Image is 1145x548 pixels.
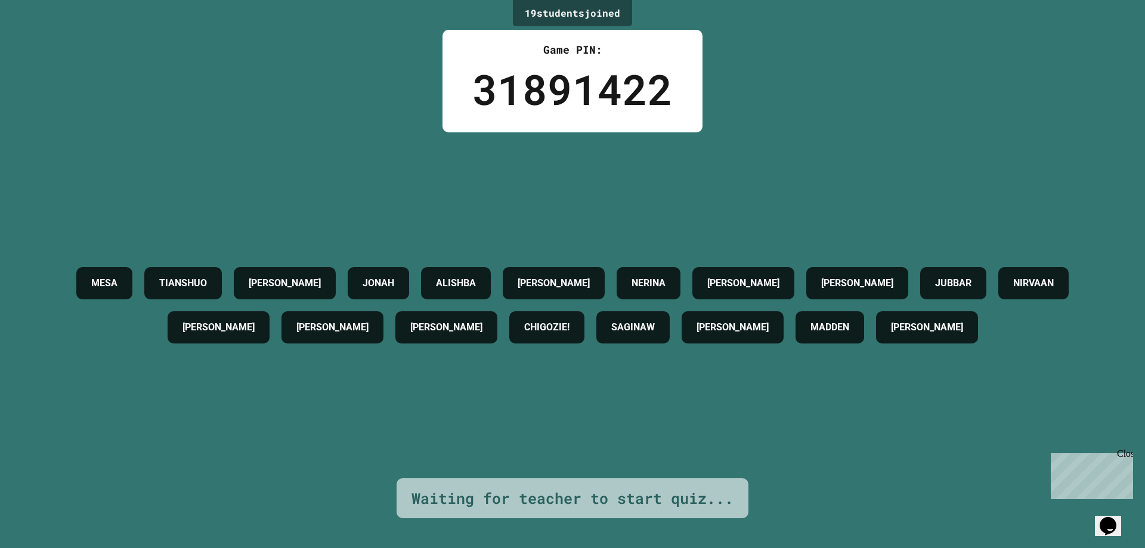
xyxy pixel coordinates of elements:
h4: NIRVAAN [1013,276,1054,290]
h4: [PERSON_NAME] [410,320,482,335]
iframe: chat widget [1095,500,1133,536]
h4: [PERSON_NAME] [249,276,321,290]
h4: JONAH [363,276,394,290]
h4: TIANSHUO [159,276,207,290]
h4: [PERSON_NAME] [707,276,779,290]
h4: ALISHBA [436,276,476,290]
h4: [PERSON_NAME] [697,320,769,335]
h4: NERINA [632,276,666,290]
h4: [PERSON_NAME] [518,276,590,290]
h4: MADDEN [810,320,849,335]
div: Waiting for teacher to start quiz... [411,487,734,510]
h4: MESA [91,276,117,290]
h4: JUBBAR [935,276,971,290]
h4: [PERSON_NAME] [182,320,255,335]
h4: SAGINAW [611,320,655,335]
h4: [PERSON_NAME] [296,320,369,335]
div: 31891422 [472,58,673,120]
iframe: chat widget [1046,448,1133,499]
h4: [PERSON_NAME] [891,320,963,335]
div: Chat with us now!Close [5,5,82,76]
h4: CHIGOZIE! [524,320,570,335]
h4: [PERSON_NAME] [821,276,893,290]
div: Game PIN: [472,42,673,58]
